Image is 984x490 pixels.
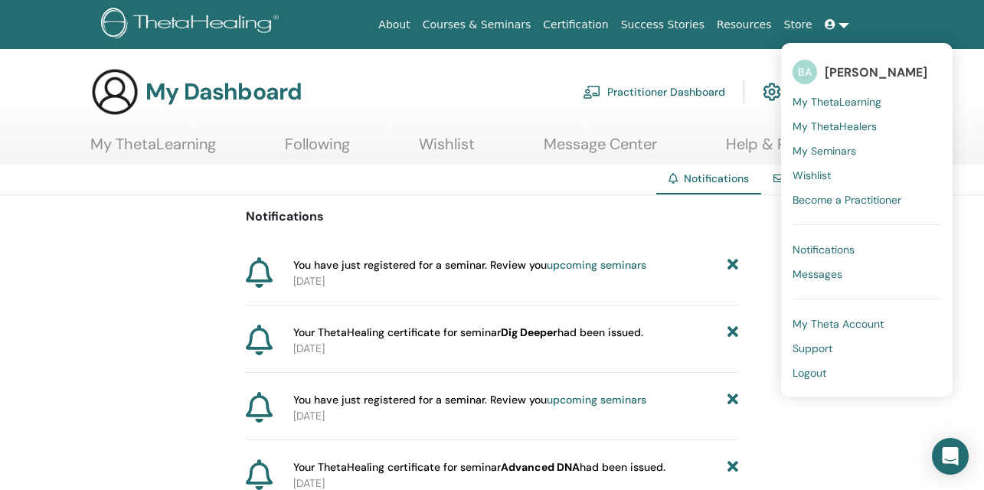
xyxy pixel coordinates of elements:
[793,95,881,109] span: My ThetaLearning
[501,325,557,339] b: Dig Deeper
[372,11,416,39] a: About
[793,188,941,212] a: Become a Practitioner
[793,54,941,90] a: BA[PERSON_NAME]
[793,193,901,207] span: Become a Practitioner
[793,361,941,385] a: Logout
[293,392,646,408] span: You have just registered for a seminar. Review you
[547,258,646,272] a: upcoming seminars
[583,75,725,109] a: Practitioner Dashboard
[684,171,749,185] span: Notifications
[793,237,941,262] a: Notifications
[544,135,657,165] a: Message Center
[293,273,738,289] p: [DATE]
[90,135,216,165] a: My ThetaLearning
[793,168,831,182] span: Wishlist
[793,243,855,256] span: Notifications
[793,267,842,281] span: Messages
[615,11,711,39] a: Success Stories
[101,8,284,42] img: logo.png
[293,325,643,341] span: Your ThetaHealing certificate for seminar had been issued.
[793,312,941,336] a: My Theta Account
[793,262,941,286] a: Messages
[547,393,646,407] a: upcoming seminars
[293,459,665,475] span: Your ThetaHealing certificate for seminar had been issued.
[293,408,738,424] p: [DATE]
[793,341,832,355] span: Support
[726,135,849,165] a: Help & Resources
[778,11,819,39] a: Store
[793,114,941,139] a: My ThetaHealers
[246,207,738,226] p: Notifications
[932,438,969,475] div: Open Intercom Messenger
[537,11,614,39] a: Certification
[285,135,350,165] a: Following
[793,317,884,331] span: My Theta Account
[793,366,826,380] span: Logout
[417,11,538,39] a: Courses & Seminars
[145,78,302,106] h3: My Dashboard
[763,75,848,109] a: My Account
[793,139,941,163] a: My Seminars
[583,85,601,99] img: chalkboard-teacher.svg
[293,341,738,357] p: [DATE]
[793,60,817,84] span: BA
[793,163,941,188] a: Wishlist
[793,119,877,133] span: My ThetaHealers
[293,257,646,273] span: You have just registered for a seminar. Review you
[825,64,927,80] span: [PERSON_NAME]
[793,90,941,114] a: My ThetaLearning
[711,11,778,39] a: Resources
[90,67,139,116] img: generic-user-icon.jpg
[763,79,781,105] img: cog.svg
[501,460,580,474] b: Advanced DNA
[419,135,475,165] a: Wishlist
[793,336,941,361] a: Support
[793,144,856,158] span: My Seminars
